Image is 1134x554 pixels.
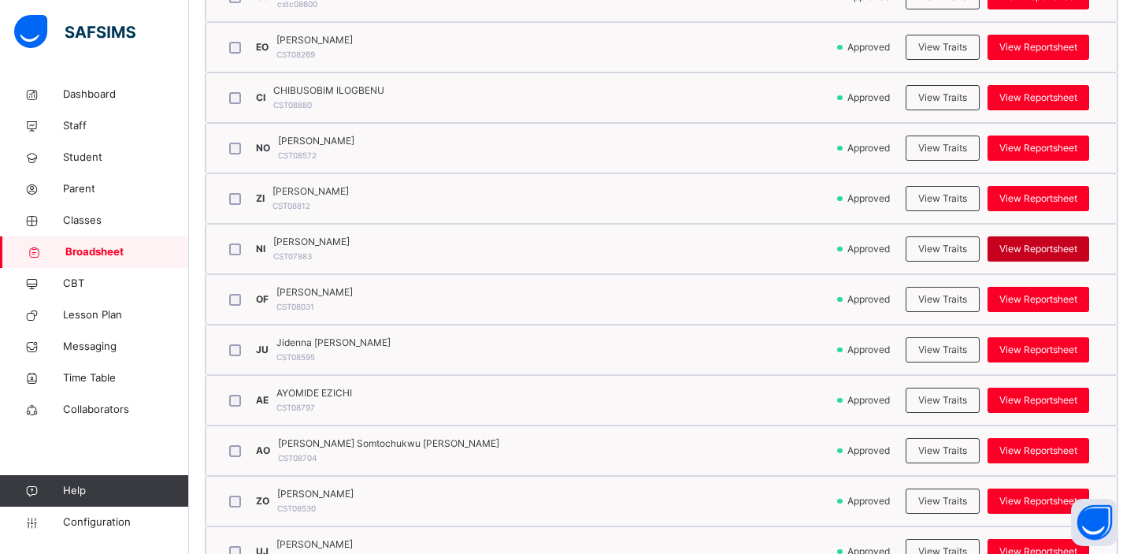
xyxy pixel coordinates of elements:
span: [PERSON_NAME] Somtochukwu [PERSON_NAME] [278,437,499,451]
span: View Reportsheet [999,141,1077,155]
span: View Traits [918,191,967,206]
span: Approved [846,91,895,105]
span: CST08530 [277,504,316,513]
span: View Reportsheet [999,393,1077,407]
span: View Traits [918,141,967,155]
span: OF [256,293,269,305]
button: Open asap [1071,499,1118,546]
span: Approved [846,292,895,307]
span: Broadsheet [65,244,189,260]
span: CST08031 [276,302,314,311]
span: CBT [63,276,189,292]
span: View Traits [918,292,967,307]
span: CST08797 [276,403,315,412]
span: JU [256,344,269,355]
span: Time Table [63,370,189,386]
span: [PERSON_NAME] [276,33,353,47]
span: Approved [846,343,895,357]
span: CST08704 [278,453,317,463]
span: CHIBUSOBIM ILOGBENU [273,84,384,98]
span: View Reportsheet [999,191,1077,206]
span: CST08880 [273,100,312,110]
span: Approved [846,191,895,206]
span: View Reportsheet [999,444,1077,458]
span: Jidenna [PERSON_NAME] [276,336,391,350]
span: Classes [63,213,189,229]
span: CST08572 [278,151,317,160]
span: View Traits [918,242,967,256]
span: Configuration [63,515,188,530]
span: AYOMIDE EZICHI [276,386,352,400]
span: CST07883 [273,251,312,261]
span: Approved [846,494,895,508]
span: View Reportsheet [999,40,1077,54]
span: View Reportsheet [999,343,1077,357]
span: Student [63,150,189,165]
span: Approved [846,444,895,458]
span: View Traits [918,444,967,458]
span: [PERSON_NAME] [273,235,350,249]
span: ZI [256,192,265,204]
span: AO [256,444,270,456]
span: View Traits [918,40,967,54]
span: Approved [846,40,895,54]
span: NI [256,243,265,255]
span: CST08595 [276,352,315,362]
span: [PERSON_NAME] [278,134,354,148]
span: View Traits [918,343,967,357]
span: Approved [846,242,895,256]
span: Staff [63,118,189,134]
span: [PERSON_NAME] [277,487,354,501]
span: Approved [846,393,895,407]
span: Help [63,483,188,499]
span: ZO [256,495,269,507]
span: [PERSON_NAME] [276,537,353,552]
span: AE [256,394,269,406]
span: View Reportsheet [999,494,1077,508]
span: CST08812 [272,201,310,210]
img: safsims [14,15,135,48]
span: View Traits [918,91,967,105]
span: CST08269 [276,50,315,59]
span: Collaborators [63,402,189,418]
span: [PERSON_NAME] [272,184,349,199]
span: View Reportsheet [999,242,1077,256]
span: Parent [63,181,189,197]
span: [PERSON_NAME] [276,285,353,299]
span: CI [256,91,265,103]
span: View Traits [918,494,967,508]
span: View Traits [918,393,967,407]
span: Lesson Plan [63,307,189,323]
span: Messaging [63,339,189,355]
span: Dashboard [63,87,189,102]
span: View Reportsheet [999,292,1077,307]
span: Approved [846,141,895,155]
span: View Reportsheet [999,91,1077,105]
span: EO [256,41,269,53]
span: NO [256,142,270,154]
